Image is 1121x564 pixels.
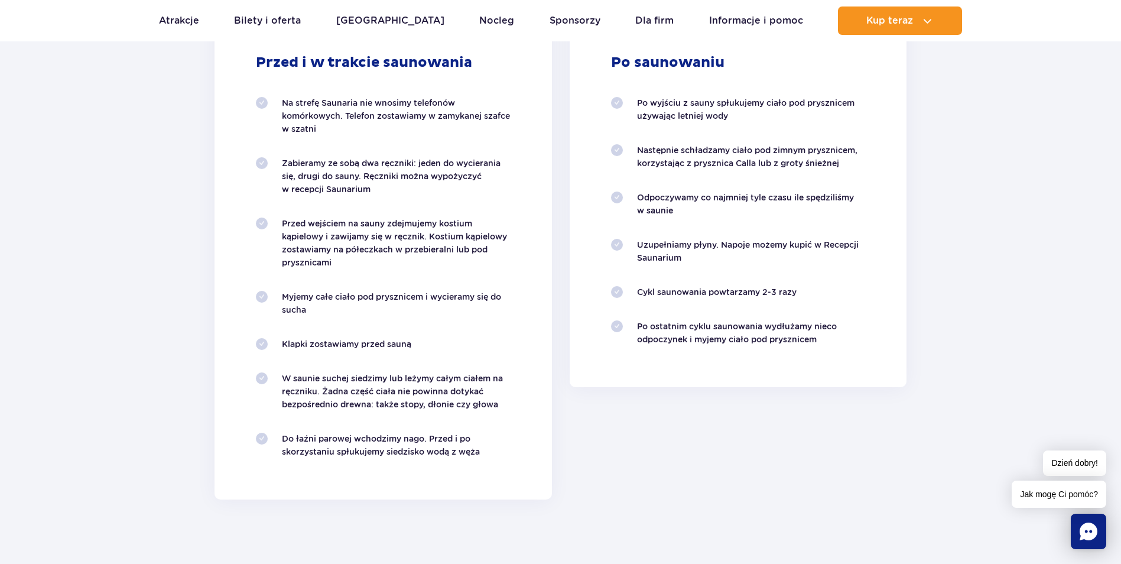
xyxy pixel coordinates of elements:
h3: Po saunowaniu [611,54,866,72]
p: Zabieramy ze sobą dwa ręczniki: jeden do wycierania się, drugi do sauny. Ręczniki można wypożyczy... [282,157,511,196]
p: Myjemy całe ciało pod prysznicem i wycieramy się do sucha [282,290,511,316]
h3: Przed i w trakcie saunowania [256,54,511,72]
button: Kup teraz [838,7,962,35]
p: Po wyjściu z sauny spłukujemy ciało pod prysznicem używając letniej wody [637,96,866,122]
div: Chat [1071,514,1106,549]
p: Po ostatnim cyklu saunowania wydłużamy nieco odpoczynek i myjemy ciało pod prysznicem [637,320,866,346]
p: Cykl saunowania powtarzamy 2-3 razy [637,286,866,299]
p: W saunie suchej siedzimy lub leżymy całym ciałem na ręczniku. Żadna część ciała nie powinna dotyk... [282,372,511,411]
a: Atrakcje [159,7,199,35]
a: Nocleg [479,7,514,35]
p: Do łaźni parowej wchodzimy nago. Przed i po skorzystaniu spłukujemy siedzisko wodą z węża [282,432,511,458]
span: Dzień dobry! [1043,450,1106,476]
p: Odpoczywamy co najmniej tyle czasu ile spędziliśmy w saunie [637,191,866,217]
a: Bilety i oferta [234,7,301,35]
a: [GEOGRAPHIC_DATA] [336,7,444,35]
span: Jak mogę Ci pomóc? [1012,481,1106,508]
a: Dla firm [635,7,674,35]
span: Kup teraz [866,15,913,26]
p: Przed wejściem na sauny zdejmujemy kostium kąpielowy i zawijamy się w ręcznik. Kostium kąpielowy ... [282,217,511,269]
p: Na strefę Saunaria nie wnosimy telefonów komórkowych. Telefon zostawiamy w zamykanej szafce w szatni [282,96,511,135]
a: Informacje i pomoc [709,7,803,35]
p: Uzupełniamy płyny. Napoje możemy kupić w Recepcji Saunarium [637,238,866,264]
a: Sponsorzy [550,7,600,35]
p: Klapki zostawiamy przed sauną [282,338,511,351]
p: Następnie schładzamy ciało pod zimnym prysznicem, korzystając z prysznica Calla lub z groty śnieżnej [637,144,866,170]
